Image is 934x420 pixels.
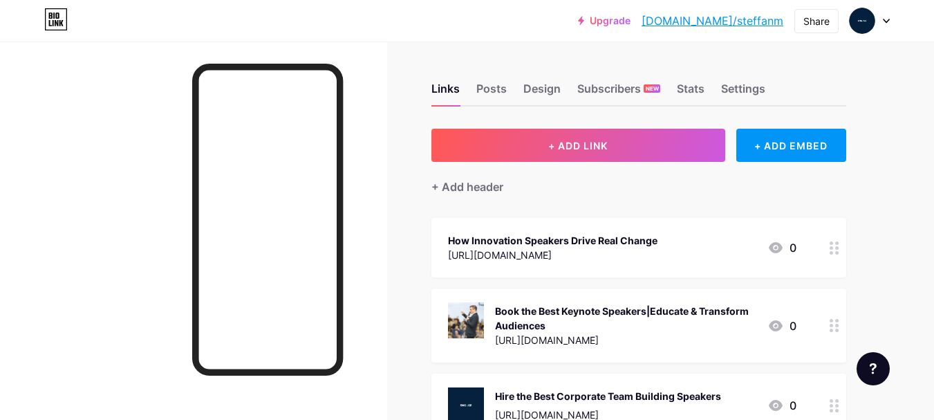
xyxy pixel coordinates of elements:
div: Stats [677,80,704,105]
div: Settings [721,80,765,105]
span: NEW [646,84,659,93]
button: + ADD LINK [431,129,725,162]
div: 0 [767,239,796,256]
img: Book the Best Keynote Speakers|Educate & Transform Audiences [448,302,484,338]
div: + ADD EMBED [736,129,846,162]
img: Steffan Martin [849,8,875,34]
span: + ADD LINK [548,140,608,152]
div: 0 [767,318,796,334]
div: [URL][DOMAIN_NAME] [448,248,657,262]
div: Subscribers [577,80,660,105]
div: 0 [767,397,796,414]
div: Share [803,14,830,28]
div: Book the Best Keynote Speakers|Educate & Transform Audiences [495,304,756,333]
div: Design [523,80,561,105]
div: Links [431,80,460,105]
div: + Add header [431,179,503,195]
div: [URL][DOMAIN_NAME] [495,333,756,347]
div: Posts [476,80,507,105]
div: Hire the Best Corporate Team Building Speakers [495,389,721,403]
a: [DOMAIN_NAME]/steffanm [642,12,783,29]
div: How Innovation Speakers Drive Real Change [448,233,657,248]
a: Upgrade [578,15,631,26]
